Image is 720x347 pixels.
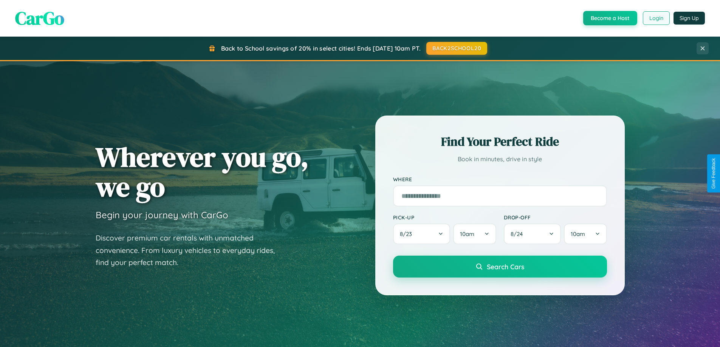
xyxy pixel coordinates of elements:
button: Login [643,11,670,25]
h2: Find Your Perfect Ride [393,133,607,150]
button: 8/23 [393,224,451,244]
button: BACK2SCHOOL20 [426,42,487,55]
span: Back to School savings of 20% in select cities! Ends [DATE] 10am PT. [221,45,421,52]
span: 10am [460,230,474,238]
p: Book in minutes, drive in style [393,154,607,165]
label: Where [393,176,607,182]
span: 10am [571,230,585,238]
div: Give Feedback [711,158,716,189]
button: Search Cars [393,256,607,278]
button: 10am [453,224,496,244]
span: CarGo [15,6,64,31]
span: Search Cars [487,262,524,271]
button: 10am [564,224,607,244]
h1: Wherever you go, we go [96,142,309,202]
button: 8/24 [504,224,561,244]
button: Sign Up [674,12,705,25]
h3: Begin your journey with CarGo [96,209,228,221]
span: 8 / 23 [400,230,416,238]
label: Drop-off [504,214,607,221]
label: Pick-up [393,214,496,221]
span: 8 / 24 [511,230,526,238]
button: Become a Host [583,11,637,25]
p: Discover premium car rentals with unmatched convenience. From luxury vehicles to everyday rides, ... [96,232,285,269]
